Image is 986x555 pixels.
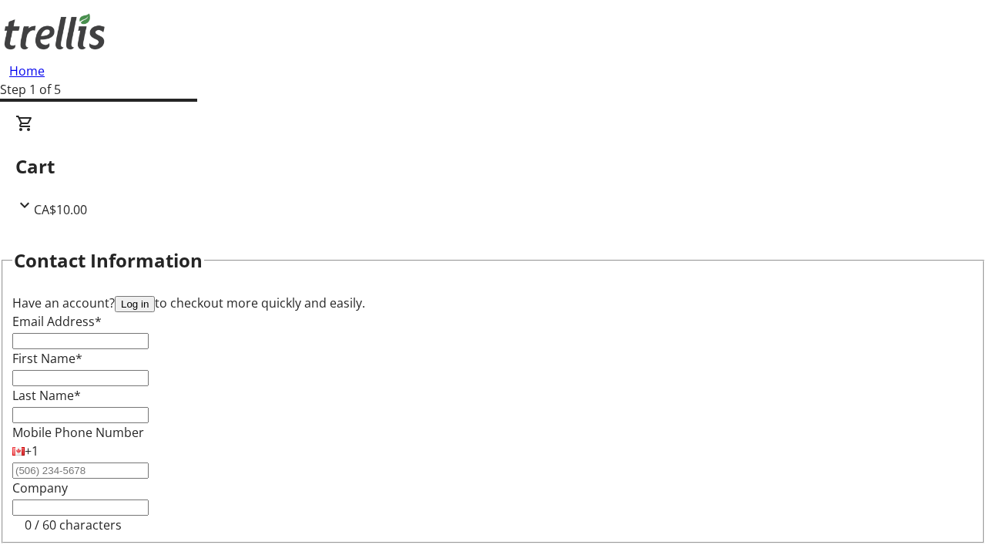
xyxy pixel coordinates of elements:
span: CA$10.00 [34,201,87,218]
label: Mobile Phone Number [12,424,144,441]
button: Log in [115,296,155,312]
div: CartCA$10.00 [15,114,971,219]
label: Company [12,479,68,496]
label: First Name* [12,350,82,367]
h2: Contact Information [14,247,203,274]
h2: Cart [15,153,971,180]
label: Last Name* [12,387,81,404]
input: (506) 234-5678 [12,462,149,479]
tr-character-limit: 0 / 60 characters [25,516,122,533]
label: Email Address* [12,313,102,330]
div: Have an account? to checkout more quickly and easily. [12,294,974,312]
